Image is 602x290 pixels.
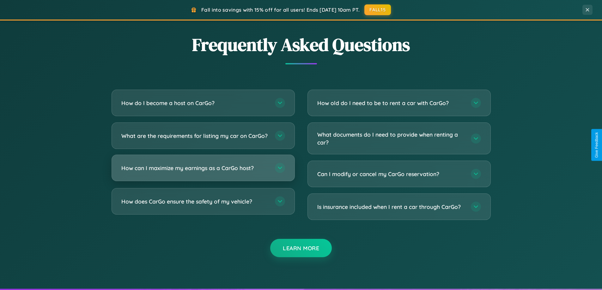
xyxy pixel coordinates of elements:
[201,7,360,13] span: Fall into savings with 15% off for all users! Ends [DATE] 10am PT.
[317,99,465,107] h3: How old do I need to be to rent a car with CarGo?
[317,203,465,211] h3: Is insurance included when I rent a car through CarGo?
[594,132,599,158] div: Give Feedback
[121,99,269,107] h3: How do I become a host on CarGo?
[317,131,465,146] h3: What documents do I need to provide when renting a car?
[121,198,269,205] h3: How does CarGo ensure the safety of my vehicle?
[121,132,269,140] h3: What are the requirements for listing my car on CarGo?
[364,4,391,15] button: FALL15
[317,170,465,178] h3: Can I modify or cancel my CarGo reservation?
[270,239,332,257] button: Learn More
[121,164,269,172] h3: How can I maximize my earnings as a CarGo host?
[112,33,491,57] h2: Frequently Asked Questions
